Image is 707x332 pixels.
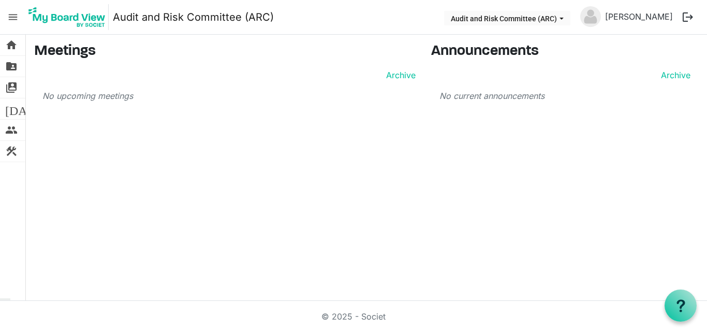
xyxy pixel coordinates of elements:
a: Audit and Risk Committee (ARC) [113,7,274,27]
p: No current announcements [439,90,691,102]
img: My Board View Logo [25,4,109,30]
a: Archive [382,69,416,81]
span: [DATE] [5,98,45,119]
span: people [5,120,18,140]
span: folder_shared [5,56,18,77]
span: menu [3,7,23,27]
span: switch_account [5,77,18,98]
a: Archive [657,69,690,81]
a: My Board View Logo [25,4,113,30]
a: © 2025 - Societ [321,311,386,322]
button: Audit and Risk Committee (ARC) dropdownbutton [444,11,570,25]
h3: Announcements [431,43,699,61]
p: No upcoming meetings [42,90,416,102]
button: logout [677,6,699,28]
span: home [5,35,18,55]
img: no-profile-picture.svg [580,6,601,27]
a: [PERSON_NAME] [601,6,677,27]
h3: Meetings [34,43,416,61]
span: construction [5,141,18,162]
